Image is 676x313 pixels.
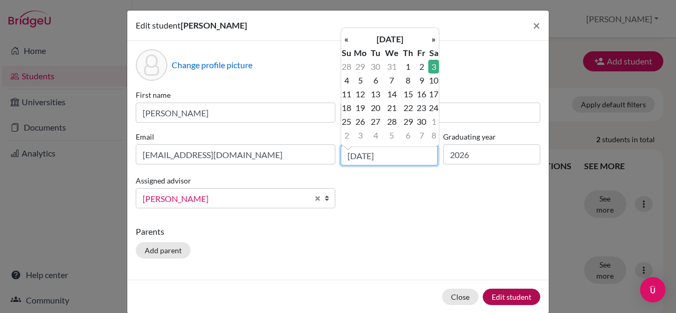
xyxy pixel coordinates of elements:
[352,115,369,128] td: 26
[136,242,191,259] button: Add parent
[369,87,382,101] td: 13
[415,128,428,142] td: 7
[341,46,352,60] th: Su
[428,128,439,142] td: 8
[428,87,439,101] td: 17
[401,60,415,73] td: 1
[369,101,382,115] td: 20
[341,87,352,101] td: 11
[341,101,352,115] td: 18
[136,225,540,238] p: Parents
[442,289,478,305] button: Close
[369,46,382,60] th: Tu
[136,89,335,100] label: First name
[341,128,352,142] td: 2
[341,115,352,128] td: 25
[415,87,428,101] td: 16
[428,73,439,87] td: 10
[136,49,167,81] div: Profile picture
[352,128,369,142] td: 3
[136,131,335,142] label: Email
[136,20,181,30] span: Edit student
[352,87,369,101] td: 12
[443,131,540,142] label: Graduating year
[382,128,401,142] td: 5
[401,115,415,128] td: 29
[341,60,352,73] td: 28
[428,101,439,115] td: 24
[415,60,428,73] td: 2
[382,115,401,128] td: 28
[415,73,428,87] td: 9
[181,20,247,30] span: [PERSON_NAME]
[341,145,438,165] input: dd/mm/yyyy
[428,60,439,73] td: 3
[533,17,540,33] span: ×
[369,128,382,142] td: 4
[401,46,415,60] th: Th
[341,73,352,87] td: 4
[524,11,549,40] button: Close
[401,73,415,87] td: 8
[401,101,415,115] td: 22
[401,128,415,142] td: 6
[415,46,428,60] th: Fr
[369,73,382,87] td: 6
[428,115,439,128] td: 1
[401,87,415,101] td: 15
[352,101,369,115] td: 19
[483,289,540,305] button: Edit student
[382,60,401,73] td: 31
[428,32,439,46] th: »
[341,32,352,46] th: «
[415,115,428,128] td: 30
[382,87,401,101] td: 14
[352,60,369,73] td: 29
[341,89,540,100] label: Surname
[428,46,439,60] th: Sa
[352,73,369,87] td: 5
[143,192,308,206] span: [PERSON_NAME]
[382,46,401,60] th: We
[382,73,401,87] td: 7
[640,277,665,302] div: Open Intercom Messenger
[369,60,382,73] td: 30
[352,32,428,46] th: [DATE]
[369,115,382,128] td: 27
[352,46,369,60] th: Mo
[382,101,401,115] td: 21
[415,101,428,115] td: 23
[136,175,191,186] label: Assigned advisor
